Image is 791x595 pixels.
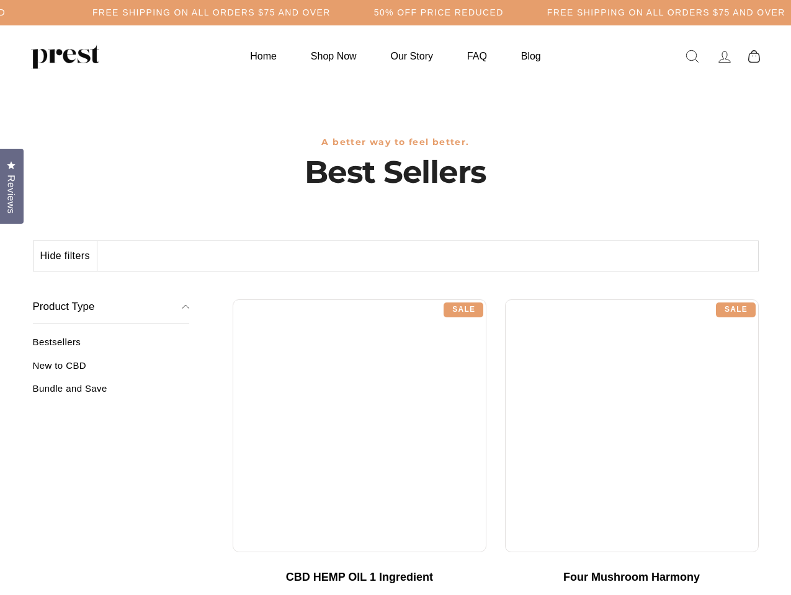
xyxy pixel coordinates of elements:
[452,44,503,68] a: FAQ
[33,137,759,148] h3: A better way to feel better.
[33,383,190,403] a: Bundle and Save
[716,302,756,317] div: Sale
[245,571,474,584] div: CBD HEMP OIL 1 Ingredient
[444,302,483,317] div: Sale
[33,360,190,381] a: New to CBD
[506,44,556,68] a: Blog
[33,337,190,357] a: Bestsellers
[374,7,504,18] h5: 50% OFF PRICE REDUCED
[34,241,97,271] button: Hide filters
[235,44,292,68] a: Home
[92,7,331,18] h5: Free Shipping on all orders $75 and over
[3,175,19,214] span: Reviews
[33,154,759,191] h1: Best Sellers
[375,44,449,68] a: Our Story
[547,7,785,18] h5: Free Shipping on all orders $75 and over
[295,44,372,68] a: Shop Now
[31,44,99,69] img: PREST ORGANICS
[33,290,190,325] button: Product Type
[235,44,556,68] ul: Primary
[517,571,746,584] div: Four Mushroom Harmony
